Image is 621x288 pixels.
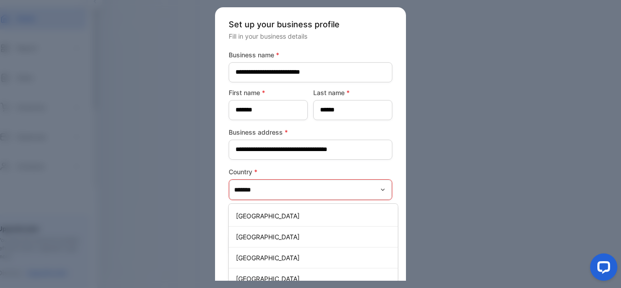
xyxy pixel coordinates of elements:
p: Fill in your business details [229,31,392,41]
p: [GEOGRAPHIC_DATA] [236,211,394,221]
iframe: LiveChat chat widget [583,250,621,288]
p: Set up your business profile [229,18,392,30]
label: Last name [313,88,392,97]
label: First name [229,88,308,97]
p: [GEOGRAPHIC_DATA] [236,274,394,283]
label: Business name [229,50,392,60]
label: Business address [229,127,392,137]
p: This field is required [229,202,392,214]
label: Country [229,167,392,177]
p: [GEOGRAPHIC_DATA] [236,232,394,242]
p: [GEOGRAPHIC_DATA] [236,253,394,263]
